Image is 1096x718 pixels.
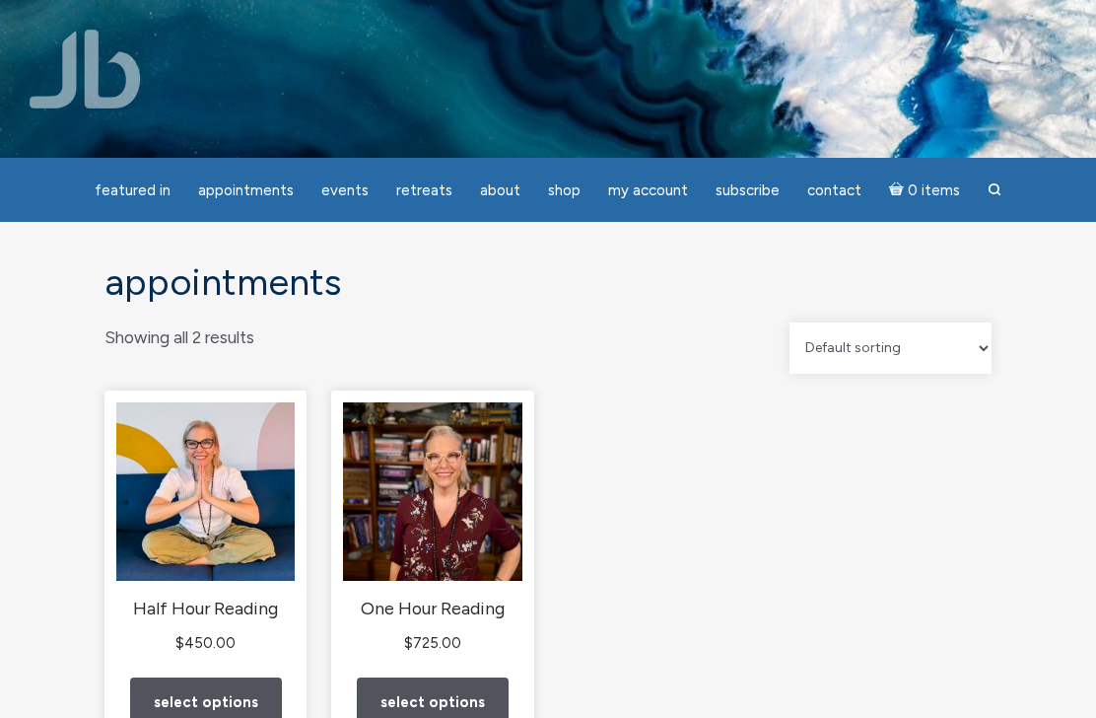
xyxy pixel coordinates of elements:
[321,181,369,199] span: Events
[889,181,908,199] i: Cart
[116,402,295,656] a: Half Hour Reading $450.00
[116,402,295,581] img: Half Hour Reading
[104,323,254,353] p: Showing all 2 results
[104,261,992,303] h1: Appointments
[396,181,452,199] span: Retreats
[343,598,521,620] h2: One Hour Reading
[596,172,700,210] a: My Account
[175,634,236,652] bdi: 450.00
[175,634,184,652] span: $
[384,172,464,210] a: Retreats
[704,172,791,210] a: Subscribe
[186,172,306,210] a: Appointments
[404,634,413,652] span: $
[83,172,182,210] a: featured in
[908,183,960,198] span: 0 items
[716,181,780,199] span: Subscribe
[95,181,171,199] span: featured in
[404,634,461,652] bdi: 725.00
[116,598,295,620] h2: Half Hour Reading
[608,181,688,199] span: My Account
[343,402,521,656] a: One Hour Reading $725.00
[343,402,521,581] img: One Hour Reading
[795,172,873,210] a: Contact
[536,172,592,210] a: Shop
[468,172,532,210] a: About
[548,181,581,199] span: Shop
[198,181,294,199] span: Appointments
[309,172,380,210] a: Events
[807,181,861,199] span: Contact
[877,170,972,210] a: Cart0 items
[30,30,141,108] img: Jamie Butler. The Everyday Medium
[480,181,520,199] span: About
[789,323,992,374] select: Shop order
